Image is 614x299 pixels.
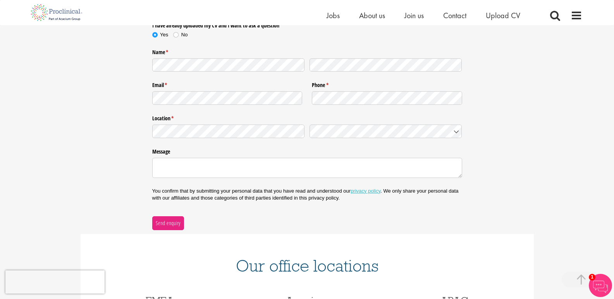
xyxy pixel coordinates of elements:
[152,216,184,230] button: Send enquiry
[310,125,462,138] input: Country
[152,46,462,56] legend: Name
[5,270,105,294] iframe: reCAPTCHA
[443,10,466,21] a: Contact
[152,112,462,122] legend: Location
[92,257,522,274] h1: Our office locations
[589,274,595,280] span: 1
[486,10,520,21] a: Upload CV
[359,10,385,21] a: About us
[310,58,462,72] input: Last
[152,145,462,155] label: Message
[152,58,305,72] input: First
[152,188,462,202] p: You confirm that by submitting your personal data that you have read and understood our . We only...
[327,10,340,21] a: Jobs
[404,10,424,21] a: Join us
[312,79,462,89] label: Phone
[152,79,303,89] label: Email
[181,32,188,38] span: No
[351,188,380,194] a: privacy policy
[160,32,168,38] span: Yes
[589,274,612,297] img: Chatbot
[152,125,305,138] input: State / Province / Region
[155,219,181,227] span: Send enquiry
